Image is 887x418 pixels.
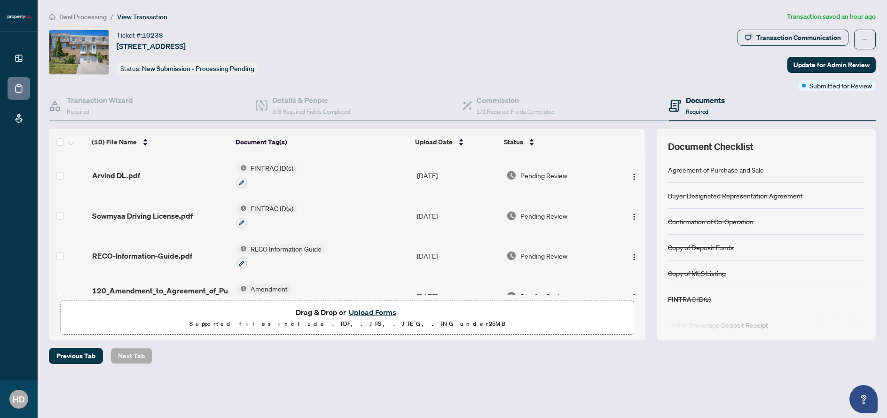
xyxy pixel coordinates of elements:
[56,348,95,363] span: Previous Tab
[686,108,708,115] span: Required
[272,95,350,106] h4: Details & People
[49,14,55,20] span: home
[668,190,803,201] div: Buyer Designated Representation Agreement
[477,108,555,115] span: 1/1 Required Fields Completed
[849,385,878,413] button: Open asap
[787,11,876,22] article: Transaction saved an hour ago
[506,291,517,301] img: Document Status
[627,248,642,263] button: Logo
[686,95,725,106] h4: Documents
[92,210,193,221] span: Sowmyaa Driving License.pdf
[630,293,638,301] img: Logo
[117,40,186,52] span: [STREET_ADDRESS]
[793,57,870,72] span: Update for Admin Review
[236,163,297,188] button: Status IconFINTRAC ID(s)
[247,163,297,173] span: FINTRAC ID(s)
[500,129,611,155] th: Status
[520,291,567,301] span: Pending Review
[236,244,247,254] img: Status Icon
[296,306,399,318] span: Drag & Drop or
[110,348,152,364] button: Next Tab
[630,213,638,221] img: Logo
[411,129,500,155] th: Upload Date
[117,13,167,21] span: View Transaction
[92,250,192,261] span: RECO-Information-Guide.pdf
[247,244,325,254] span: RECO Information Guide
[738,30,848,46] button: Transaction Communication
[236,203,297,229] button: Status IconFINTRAC ID(s)
[413,276,502,316] td: [DATE]
[346,306,399,318] button: Upload Forms
[630,173,638,181] img: Logo
[61,300,634,335] span: Drag & Drop orUpload FormsSupported files include .PDF, .JPG, .JPEG, .PNG under25MB
[272,108,350,115] span: 3/3 Required Fields Completed
[668,216,754,227] div: Confirmation of Co-Operation
[247,203,297,213] span: FINTRAC ID(s)
[49,30,109,74] img: IMG-C12289017_1.jpg
[787,57,876,73] button: Update for Admin Review
[630,253,638,261] img: Logo
[92,170,140,181] span: Arvind DL.pdf
[142,64,254,73] span: New Submission - Processing Pending
[232,129,411,155] th: Document Tag(s)
[520,170,567,181] span: Pending Review
[862,36,868,43] span: ellipsis
[506,251,517,261] img: Document Status
[67,108,89,115] span: Required
[627,289,642,304] button: Logo
[236,284,247,294] img: Status Icon
[668,242,734,252] div: Copy of Deposit Funds
[110,11,113,22] li: /
[49,348,103,364] button: Previous Tab
[247,284,291,294] span: Amendment
[627,208,642,223] button: Logo
[506,211,517,221] img: Document Status
[8,14,30,20] img: logo
[117,62,258,75] div: Status:
[59,13,107,21] span: Deal Processing
[236,203,247,213] img: Status Icon
[668,268,726,278] div: Copy of MLS Listing
[520,251,567,261] span: Pending Review
[13,393,25,406] span: HD
[92,137,137,147] span: (10) File Name
[88,129,232,155] th: (10) File Name
[117,30,163,40] div: Ticket #:
[236,244,325,269] button: Status IconRECO Information Guide
[477,95,555,106] h4: Commission
[415,137,453,147] span: Upload Date
[413,196,502,236] td: [DATE]
[67,95,133,106] h4: Transaction Wizard
[506,170,517,181] img: Document Status
[504,137,523,147] span: Status
[413,155,502,196] td: [DATE]
[236,163,247,173] img: Status Icon
[668,140,754,153] span: Document Checklist
[413,236,502,276] td: [DATE]
[627,168,642,183] button: Logo
[142,31,163,39] span: 10238
[809,80,872,91] span: Submitted for Review
[66,318,628,330] p: Supported files include .PDF, .JPG, .JPEG, .PNG under 25 MB
[520,211,567,221] span: Pending Review
[668,165,764,175] div: Agreement of Purchase and Sale
[668,294,711,304] div: FINTRAC ID(s)
[756,30,841,45] div: Transaction Communication
[236,284,291,309] button: Status IconAmendment
[92,285,229,308] span: 120_Amendment_to_Agreement_of_Purchase_and_Sale_-_A_-_PropTx-OREA__2_.pdf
